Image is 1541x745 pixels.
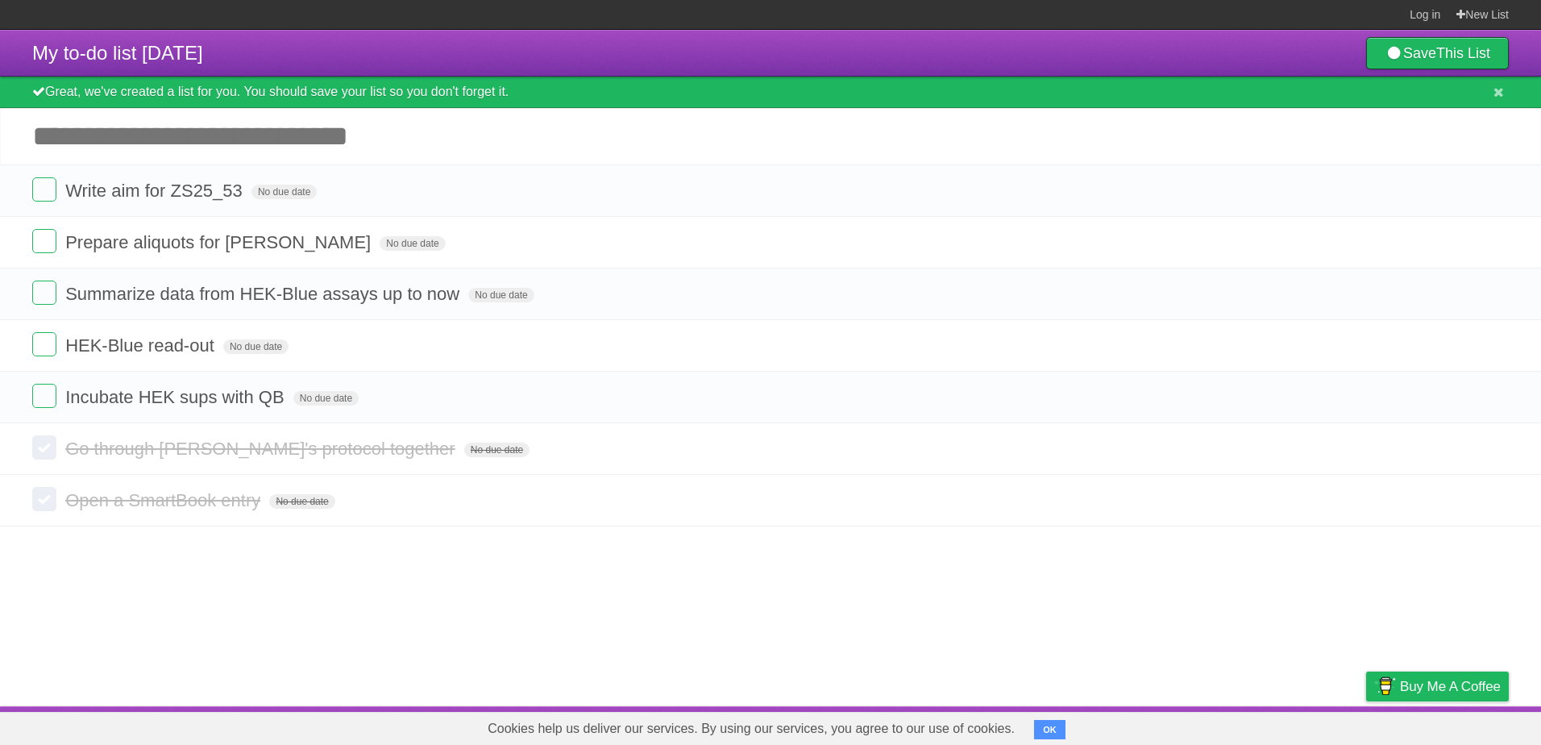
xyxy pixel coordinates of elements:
span: My to-do list [DATE] [32,42,203,64]
span: No due date [269,494,334,509]
span: Go through [PERSON_NAME]'s protocol together [65,439,459,459]
span: Cookies help us deliver our services. By using our services, you agree to our use of cookies. [471,713,1031,745]
b: This List [1436,45,1490,61]
label: Done [32,332,56,356]
span: Prepare aliquots for [PERSON_NAME] [65,232,375,252]
a: Developers [1205,710,1270,741]
span: Write aim for ZS25_53 [65,181,247,201]
span: No due date [468,288,534,302]
label: Done [32,487,56,511]
span: No due date [464,443,530,457]
a: Privacy [1345,710,1387,741]
span: No due date [380,236,445,251]
span: No due date [251,185,317,199]
label: Done [32,229,56,253]
label: Done [32,281,56,305]
span: Buy me a coffee [1400,672,1501,701]
a: Suggest a feature [1407,710,1509,741]
a: Buy me a coffee [1366,672,1509,701]
label: Done [32,177,56,202]
span: Open a SmartBook entry [65,490,264,510]
span: Incubate HEK sups with QB [65,387,288,407]
span: Summarize data from HEK-Blue assays up to now [65,284,463,304]
a: SaveThis List [1366,37,1509,69]
span: No due date [223,339,289,354]
a: About [1152,710,1186,741]
a: Terms [1290,710,1326,741]
label: Done [32,384,56,408]
span: HEK-Blue read-out [65,335,218,356]
img: Buy me a coffee [1374,672,1396,700]
button: OK [1034,720,1065,739]
label: Done [32,435,56,460]
span: No due date [293,391,359,406]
